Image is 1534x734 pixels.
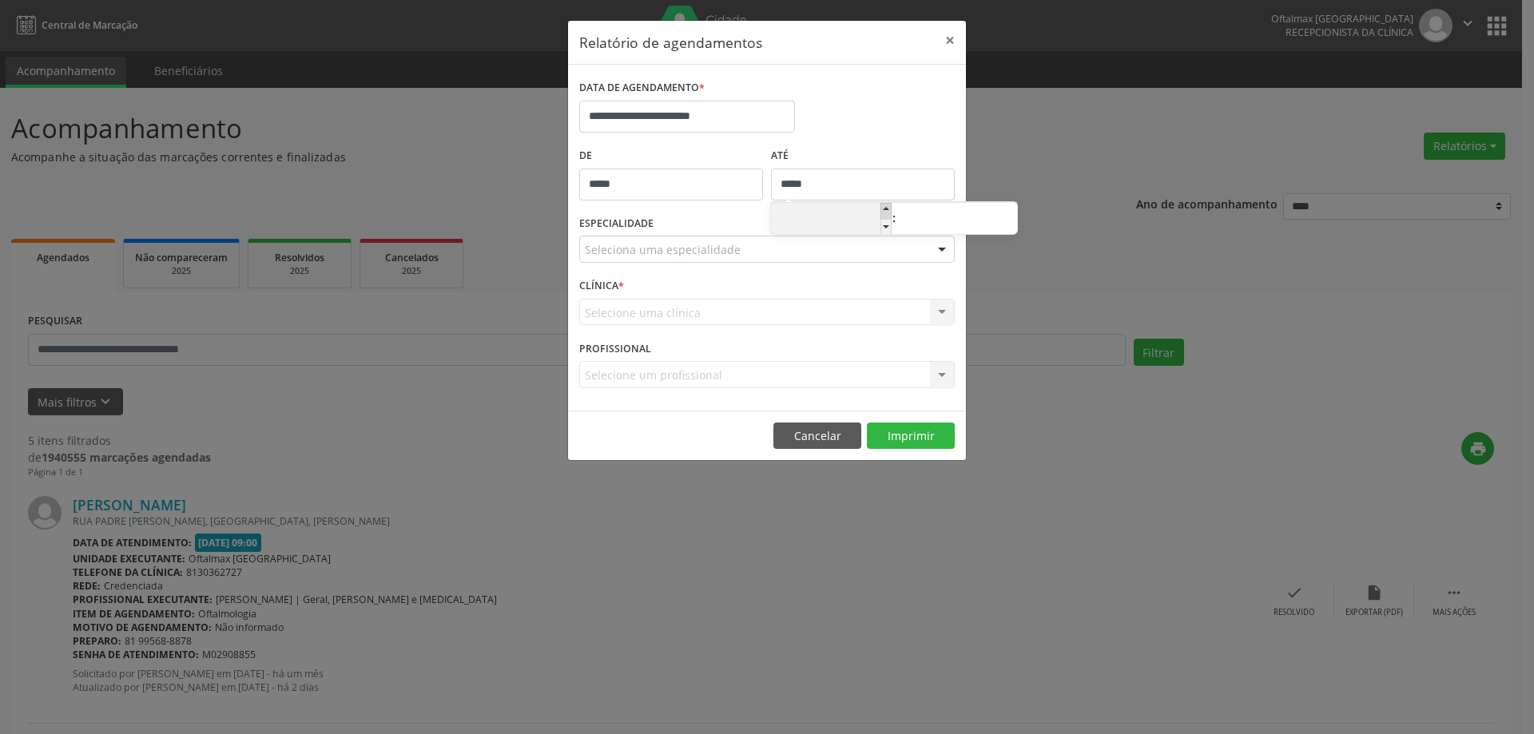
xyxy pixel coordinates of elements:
input: Hour [771,204,892,236]
button: Cancelar [773,423,861,450]
span: Seleciona uma especialidade [585,241,741,258]
label: PROFISSIONAL [579,336,651,361]
label: CLÍNICA [579,274,624,299]
input: Minute [896,204,1017,236]
label: De [579,144,763,169]
button: Imprimir [867,423,955,450]
span: : [892,202,896,234]
button: Close [934,21,966,60]
label: DATA DE AGENDAMENTO [579,76,705,101]
label: ESPECIALIDADE [579,212,654,236]
label: ATÉ [771,144,955,169]
h5: Relatório de agendamentos [579,32,762,53]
